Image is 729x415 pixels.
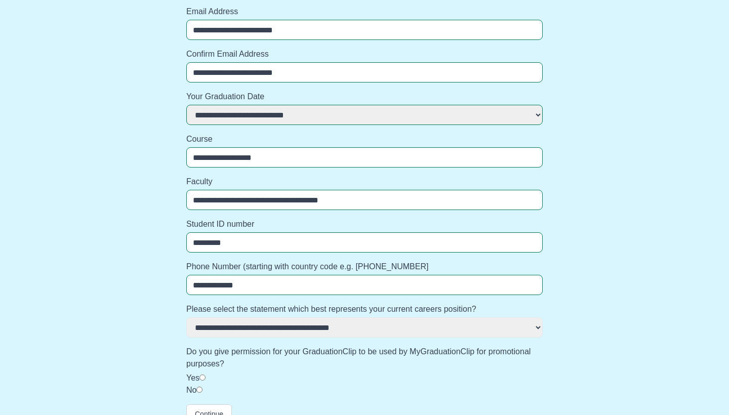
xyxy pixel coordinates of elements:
label: No [186,386,196,394]
label: Course [186,133,543,145]
label: Faculty [186,176,543,188]
label: Student ID number [186,218,543,230]
label: Yes [186,373,199,382]
label: Email Address [186,6,543,18]
label: Do you give permission for your GraduationClip to be used by MyGraduationClip for promotional pur... [186,346,543,370]
label: Your Graduation Date [186,91,543,103]
label: Please select the statement which best represents your current careers position? [186,303,543,315]
label: Phone Number (starting with country code e.g. [PHONE_NUMBER] [186,261,543,273]
label: Confirm Email Address [186,48,543,60]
